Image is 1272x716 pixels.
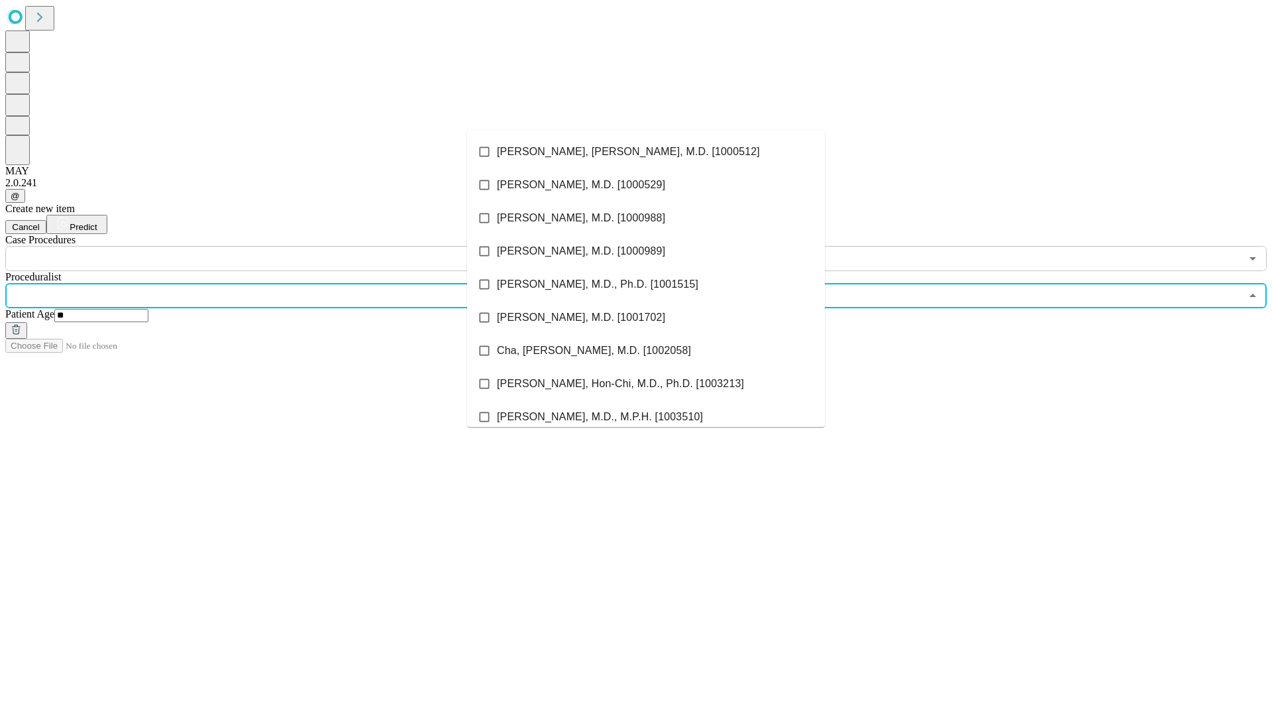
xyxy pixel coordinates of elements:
[497,144,760,160] span: [PERSON_NAME], [PERSON_NAME], M.D. [1000512]
[5,234,76,245] span: Scheduled Procedure
[5,308,54,320] span: Patient Age
[12,222,40,232] span: Cancel
[1244,249,1262,268] button: Open
[497,343,691,359] span: Cha, [PERSON_NAME], M.D. [1002058]
[497,376,744,392] span: [PERSON_NAME], Hon-Chi, M.D., Ph.D. [1003213]
[5,189,25,203] button: @
[5,271,61,282] span: Proceduralist
[70,222,97,232] span: Predict
[11,191,20,201] span: @
[497,210,665,226] span: [PERSON_NAME], M.D. [1000988]
[5,203,75,214] span: Create new item
[5,177,1267,189] div: 2.0.241
[497,177,665,193] span: [PERSON_NAME], M.D. [1000529]
[497,243,665,259] span: [PERSON_NAME], M.D. [1000989]
[46,215,107,234] button: Predict
[1244,286,1262,305] button: Close
[5,220,46,234] button: Cancel
[497,310,665,326] span: [PERSON_NAME], M.D. [1001702]
[497,276,698,292] span: [PERSON_NAME], M.D., Ph.D. [1001515]
[497,409,703,425] span: [PERSON_NAME], M.D., M.P.H. [1003510]
[5,165,1267,177] div: MAY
